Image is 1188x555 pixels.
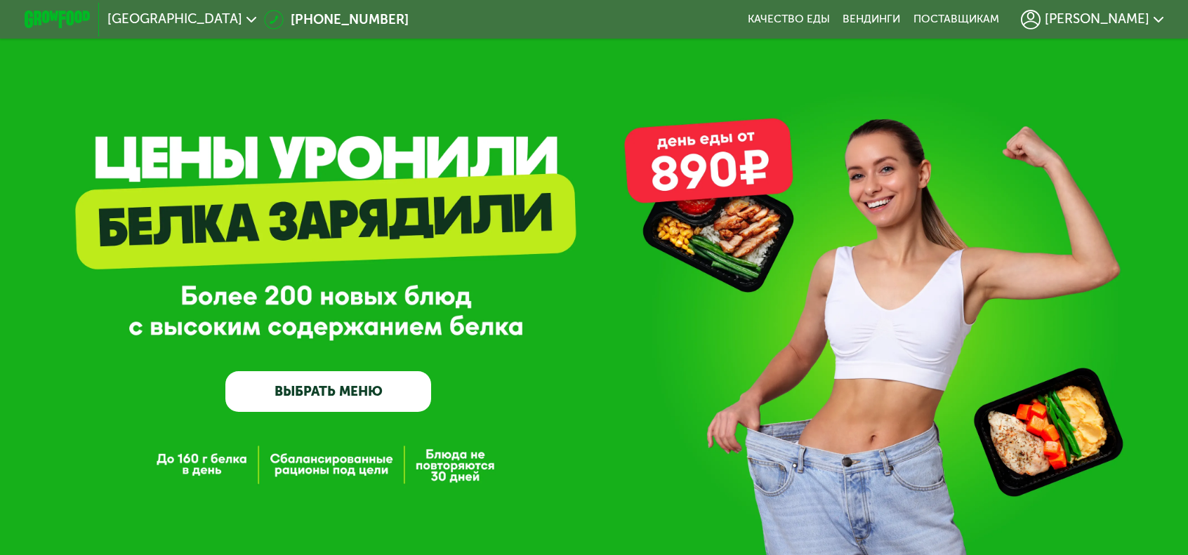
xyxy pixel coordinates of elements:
span: [PERSON_NAME] [1045,13,1149,26]
a: [PHONE_NUMBER] [264,10,409,29]
span: [GEOGRAPHIC_DATA] [107,13,242,26]
a: Качество еды [748,13,830,26]
a: Вендинги [843,13,900,26]
div: поставщикам [913,13,999,26]
a: ВЫБРАТЬ МЕНЮ [225,371,431,413]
